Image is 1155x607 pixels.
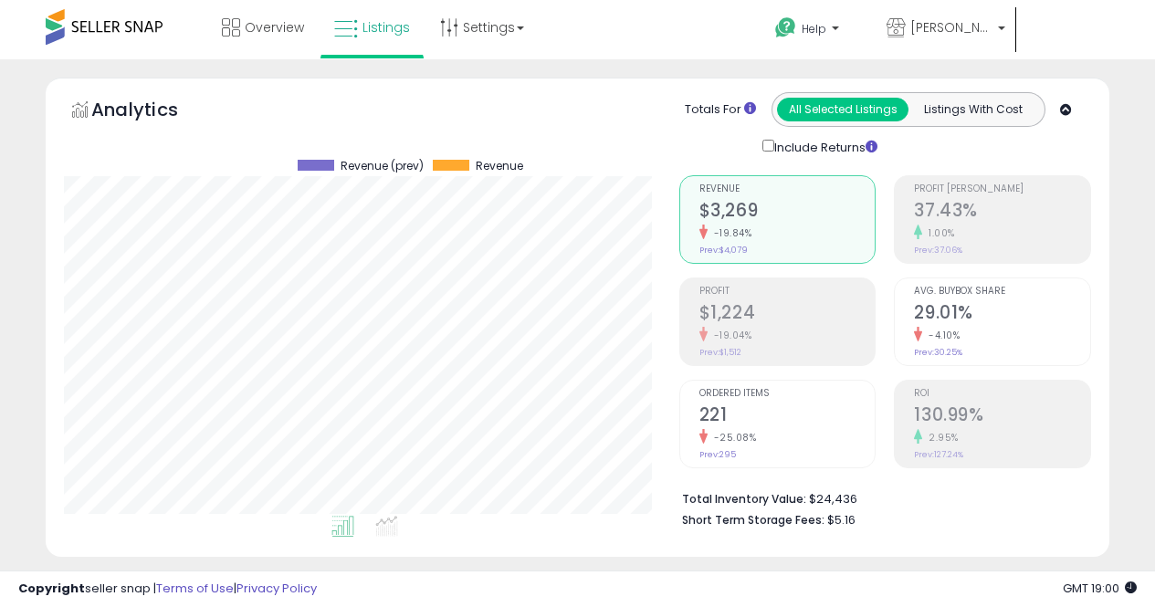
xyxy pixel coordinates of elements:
[699,389,876,399] span: Ordered Items
[699,302,876,327] h2: $1,224
[914,184,1090,194] span: Profit [PERSON_NAME]
[914,404,1090,429] h2: 130.99%
[827,511,856,529] span: $5.16
[802,21,826,37] span: Help
[685,101,756,119] div: Totals For
[699,287,876,297] span: Profit
[682,487,1077,508] li: $24,436
[914,347,962,358] small: Prev: 30.25%
[699,404,876,429] h2: 221
[910,18,992,37] span: [PERSON_NAME] Online Stores
[699,449,736,460] small: Prev: 295
[341,160,424,173] span: Revenue (prev)
[699,347,741,358] small: Prev: $1,512
[922,329,960,342] small: -4.10%
[708,329,752,342] small: -19.04%
[914,302,1090,327] h2: 29.01%
[761,3,870,59] a: Help
[1063,580,1137,597] span: 2025-08-16 19:00 GMT
[699,184,876,194] span: Revenue
[708,226,752,240] small: -19.84%
[245,18,304,37] span: Overview
[699,200,876,225] h2: $3,269
[914,200,1090,225] h2: 37.43%
[682,491,806,507] b: Total Inventory Value:
[914,389,1090,399] span: ROI
[91,97,214,127] h5: Analytics
[156,580,234,597] a: Terms of Use
[908,98,1039,121] button: Listings With Cost
[682,512,824,528] b: Short Term Storage Fees:
[18,581,317,598] div: seller snap | |
[699,245,748,256] small: Prev: $4,079
[777,98,908,121] button: All Selected Listings
[476,160,523,173] span: Revenue
[18,580,85,597] strong: Copyright
[922,226,955,240] small: 1.00%
[749,136,899,157] div: Include Returns
[914,287,1090,297] span: Avg. Buybox Share
[922,431,959,445] small: 2.95%
[362,18,410,37] span: Listings
[774,16,797,39] i: Get Help
[236,580,317,597] a: Privacy Policy
[914,245,962,256] small: Prev: 37.06%
[708,431,757,445] small: -25.08%
[914,449,963,460] small: Prev: 127.24%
